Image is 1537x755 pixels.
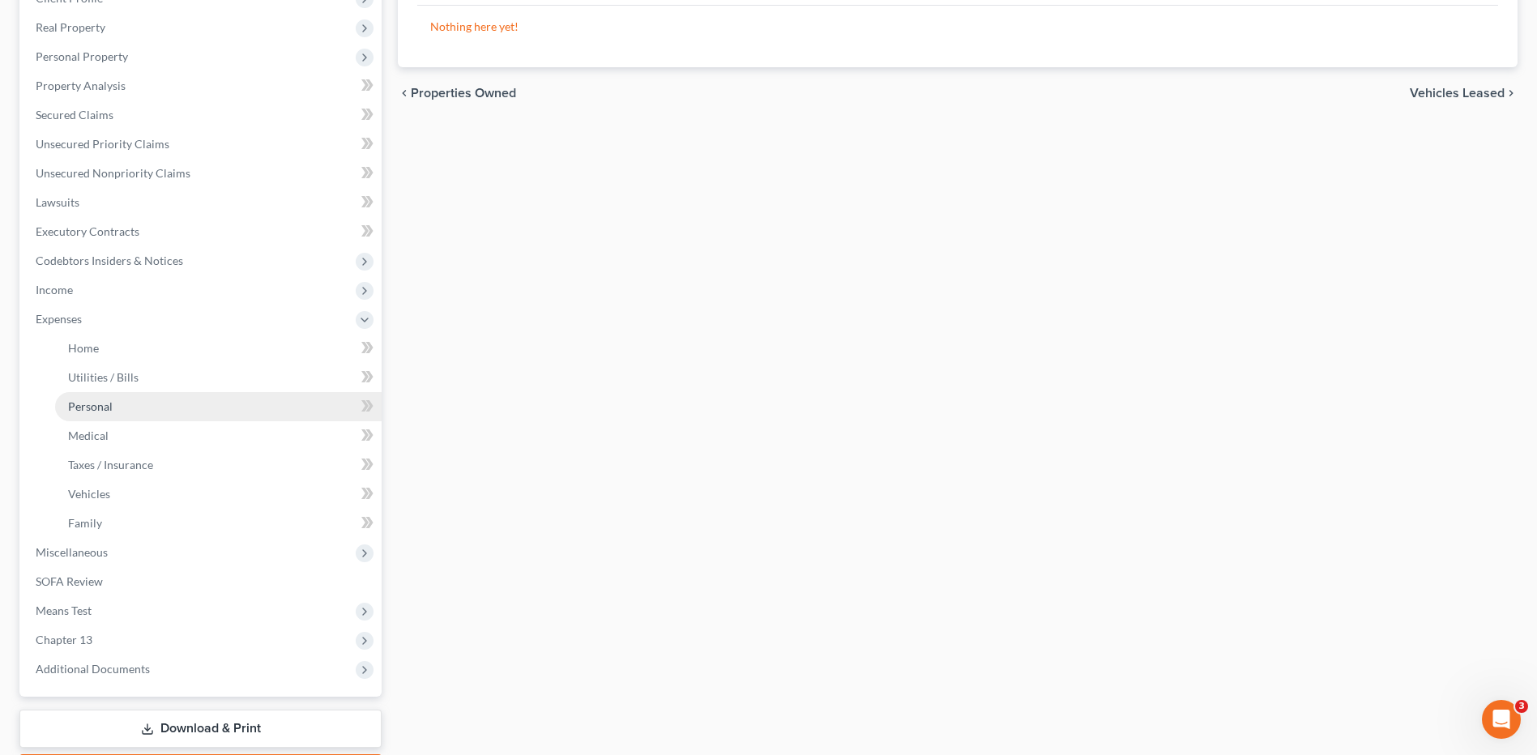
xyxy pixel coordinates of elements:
a: Executory Contracts [23,217,382,246]
span: Utilities / Bills [68,370,139,384]
span: Vehicles [68,487,110,501]
span: Codebtors Insiders & Notices [36,254,183,267]
a: Property Analysis [23,71,382,100]
span: Chapter 13 [36,633,92,646]
a: SOFA Review [23,567,382,596]
a: Unsecured Nonpriority Claims [23,159,382,188]
span: Family [68,516,102,530]
span: 3 [1515,700,1528,713]
span: Unsecured Nonpriority Claims [36,166,190,180]
p: Nothing here yet! [430,19,1485,35]
span: Executory Contracts [36,224,139,238]
span: Lawsuits [36,195,79,209]
span: Expenses [36,312,82,326]
span: Vehicles Leased [1410,87,1505,100]
a: Vehicles [55,480,382,509]
iframe: Intercom live chat [1482,700,1521,739]
span: Income [36,283,73,296]
span: SOFA Review [36,574,103,588]
span: Miscellaneous [36,545,108,559]
a: Lawsuits [23,188,382,217]
span: Secured Claims [36,108,113,122]
button: Vehicles Leased chevron_right [1410,87,1518,100]
a: Unsecured Priority Claims [23,130,382,159]
span: Taxes / Insurance [68,458,153,471]
a: Utilities / Bills [55,363,382,392]
span: Properties Owned [411,87,516,100]
span: Additional Documents [36,662,150,676]
a: Home [55,334,382,363]
span: Means Test [36,604,92,617]
span: Real Property [36,20,105,34]
a: Taxes / Insurance [55,450,382,480]
i: chevron_left [398,87,411,100]
a: Secured Claims [23,100,382,130]
span: Medical [68,429,109,442]
a: Medical [55,421,382,450]
a: Download & Print [19,710,382,748]
a: Personal [55,392,382,421]
a: Family [55,509,382,538]
span: Personal Property [36,49,128,63]
span: Unsecured Priority Claims [36,137,169,151]
i: chevron_right [1505,87,1518,100]
span: Personal [68,399,113,413]
span: Home [68,341,99,355]
button: chevron_left Properties Owned [398,87,516,100]
span: Property Analysis [36,79,126,92]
